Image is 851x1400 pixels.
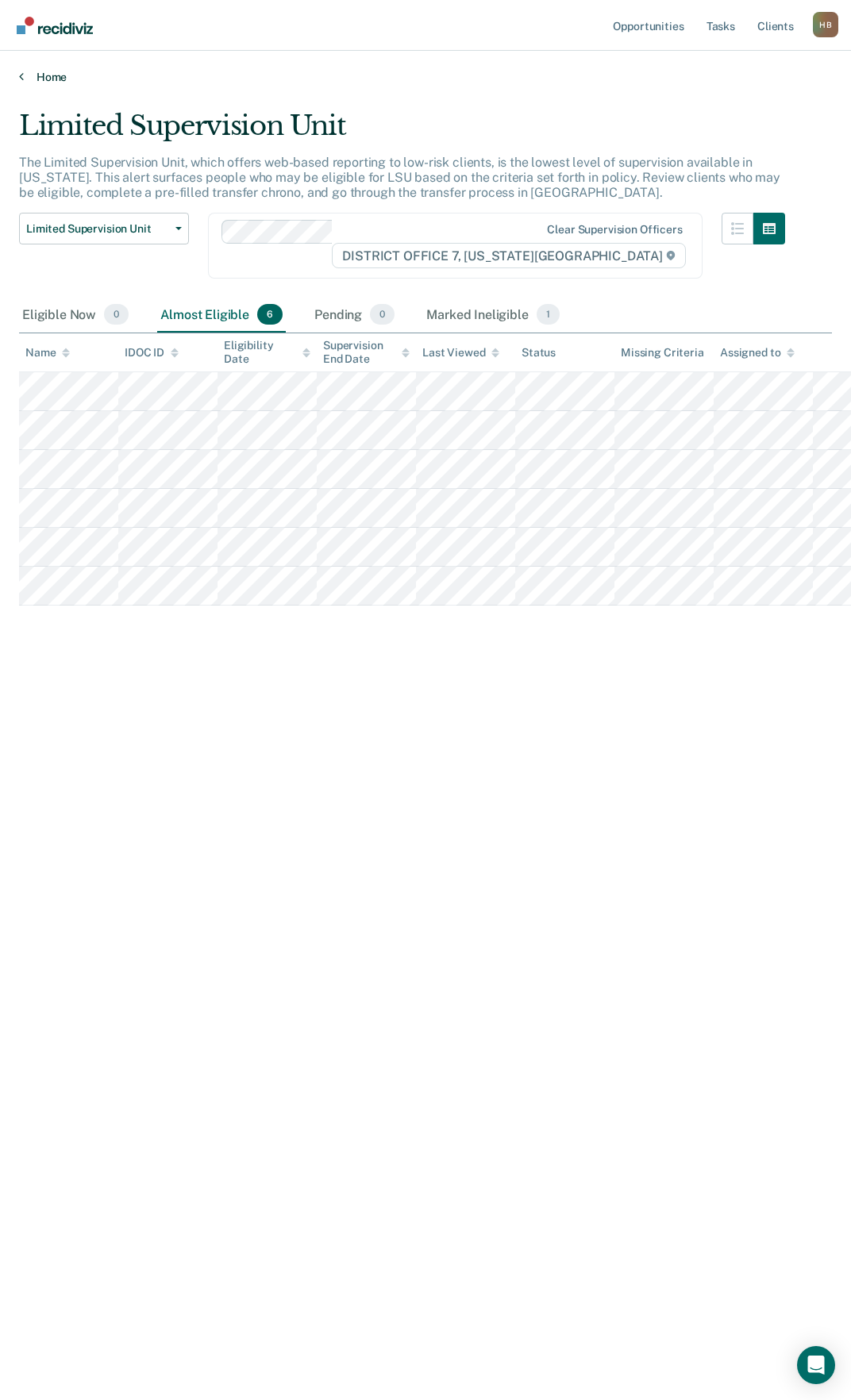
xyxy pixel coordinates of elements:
div: Supervision End Date [323,339,410,366]
div: Status [522,346,556,360]
button: Profile dropdown button [813,12,838,37]
div: Limited Supervision Unit [19,110,785,155]
div: Marked Ineligible1 [423,298,563,333]
div: Assigned to [720,346,795,360]
span: 6 [257,304,283,325]
div: Eligible Now0 [19,298,132,333]
div: Clear supervision officers [547,223,682,237]
span: 1 [537,304,560,325]
span: 0 [370,304,395,325]
span: Limited Supervision Unit [26,222,169,236]
div: Pending0 [311,298,398,333]
div: Last Viewed [422,346,499,360]
div: Open Intercom Messenger [797,1346,835,1384]
div: Missing Criteria [621,346,704,360]
span: 0 [104,304,129,325]
span: DISTRICT OFFICE 7, [US_STATE][GEOGRAPHIC_DATA] [332,243,685,268]
div: H B [813,12,838,37]
div: IDOC ID [125,346,179,360]
p: The Limited Supervision Unit, which offers web-based reporting to low-risk clients, is the lowest... [19,155,780,200]
a: Home [19,70,832,84]
img: Recidiviz [17,17,93,34]
button: Limited Supervision Unit [19,213,189,244]
div: Almost Eligible6 [157,298,286,333]
div: Name [25,346,70,360]
div: Eligibility Date [224,339,310,366]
